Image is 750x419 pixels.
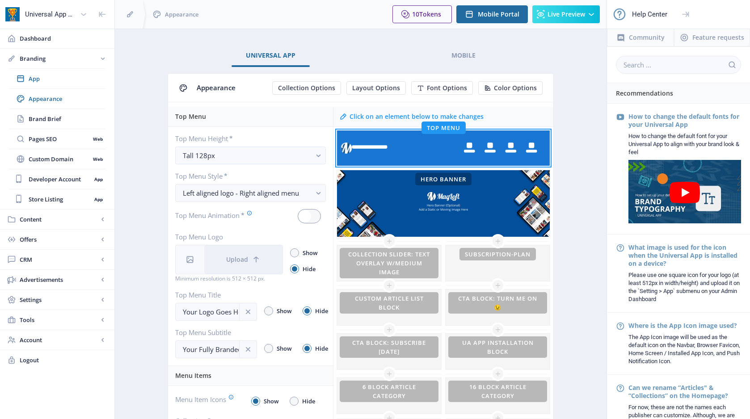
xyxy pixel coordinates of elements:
span: Store Listing [29,195,91,204]
div: Minimum resolution is 512 × 512 px. [175,274,283,283]
nb-icon: Video [616,113,625,122]
button: info [239,340,257,358]
nb-icon: info [244,345,253,354]
span: Appearance [165,10,198,19]
div: How to change the default fonts for your Universal App [628,113,741,129]
span: Universal App [246,52,295,59]
a: Universal App [232,45,310,66]
span: Mobile Portal [478,11,519,18]
input: Search ... [616,56,741,74]
span: Custom Domain [29,155,90,163]
div: Please use one square icon for your logo (at least 512px in width/height) and upload it on the `S... [628,271,741,303]
div: Help Center [632,4,667,24]
div: Left aligned logo - Right aligned menu [183,188,311,198]
div: Where is the App Icon image used? [628,322,741,330]
button: info [239,303,257,321]
nb-badge: Web [90,134,105,143]
span: Offers [20,235,98,244]
button: Tall 128px [175,147,326,164]
span: Color Options [494,84,537,92]
button: Feature requests [674,29,750,46]
img: mqdefault.jpg [628,160,741,223]
span: Show [273,343,292,354]
span: Hide [299,264,316,274]
div: What image is used for the icon when the Universal App is installed on a device? [628,243,741,268]
span: Content [20,215,98,224]
div: Top Menu [175,107,328,126]
label: Top Menu Style [175,172,319,180]
span: Hide [312,343,328,354]
button: Color Options [478,81,543,95]
label: Top Menu Title [175,290,250,299]
div: How to change the default font for your Universal App to align with your brand look & feel [628,132,741,156]
button: Collection Options [272,81,341,95]
div: Can we rename “Articles" & “Collections” on the Homepage? [628,384,741,400]
button: Left aligned logo - Right aligned menu [175,184,326,202]
span: Hide [312,306,328,316]
span: Layout Options [352,84,400,92]
button: Font Options [411,81,473,95]
a: Pages SEOWeb [9,129,105,149]
input: Type your subtitle here.. [175,340,257,358]
span: CRM [20,255,98,264]
a: App [9,69,105,88]
nb-badge: App [91,175,105,184]
label: Top Menu Logo [175,232,276,241]
div: Click on an element below to make changes [350,112,484,121]
span: Appearance [197,83,236,92]
span: Pages SEO [29,134,90,143]
a: Community [607,29,674,46]
span: Developer Account [29,175,91,184]
a: Store ListingApp [9,189,105,209]
nb-icon: Frequently Asked Question [616,384,625,393]
a: Appearance [9,89,105,109]
div: Tall 128px [183,150,311,161]
nb-icon: Frequently Asked Question [616,322,625,331]
span: Show [299,247,318,258]
a: Brand Brief [9,109,105,129]
span: App [29,74,105,83]
span: Tokens [419,10,441,18]
span: Branding [20,54,98,63]
span: Logout [20,356,107,365]
a: Custom DomainWeb [9,149,105,169]
nb-icon: Frequently Asked Question [616,243,625,252]
span: Brand Brief [29,114,105,123]
button: Live Preview [532,5,600,23]
div: Universal App Next [25,4,76,24]
span: Settings [20,295,98,304]
a: Mobile [437,45,490,66]
nb-icon: info [244,307,253,316]
button: search [723,56,741,74]
nb-badge: App [91,195,105,204]
span: Dashboard [20,34,107,43]
span: Font Options [427,84,467,92]
div: Menu Items [175,366,328,385]
label: Top Menu Height [175,134,319,143]
input: Universal App Next [175,303,257,321]
a: Developer AccountApp [9,169,105,189]
span: Tools [20,315,98,324]
nb-icon: search [728,60,737,69]
span: Account [20,335,98,344]
span: Mobile [451,52,476,59]
span: Show [273,306,292,316]
button: 10Tokens [392,5,452,23]
span: Appearance [29,94,105,103]
img: app-icon.png [5,7,20,21]
nb-badge: Web [90,155,105,163]
button: Upload [204,245,282,274]
span: Recommendations [616,89,673,97]
span: Advertisements [20,275,98,284]
div: The App Icon image will be used as the default icon on the Navbar, Browser Favicon, Home Screen /... [628,333,741,365]
label: Top Menu Animation [175,209,252,222]
span: Live Preview [548,11,585,18]
label: Top Menu Subtitle [175,328,250,337]
span: Upload [226,256,248,263]
button: Mobile Portal [456,5,528,23]
button: Layout Options [346,81,406,95]
span: Collection Options [278,84,335,92]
